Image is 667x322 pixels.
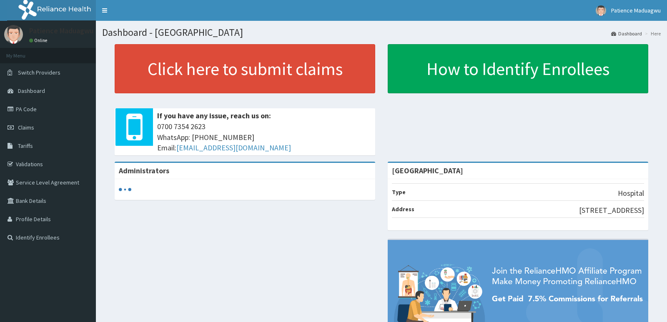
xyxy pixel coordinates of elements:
span: Dashboard [18,87,45,95]
img: User Image [596,5,606,16]
b: Address [392,205,414,213]
li: Here [643,30,661,37]
a: How to Identify Enrollees [388,44,648,93]
img: User Image [4,25,23,44]
h1: Dashboard - [GEOGRAPHIC_DATA] [102,27,661,38]
a: Online [29,37,49,43]
span: Switch Providers [18,69,60,76]
b: If you have any issue, reach us on: [157,111,271,120]
span: Claims [18,124,34,131]
p: [STREET_ADDRESS] [579,205,644,216]
svg: audio-loading [119,183,131,196]
a: [EMAIL_ADDRESS][DOMAIN_NAME] [176,143,291,152]
p: Hospital [618,188,644,199]
p: Patience Maduagwu [29,27,93,35]
strong: [GEOGRAPHIC_DATA] [392,166,463,175]
b: Type [392,188,406,196]
span: Patience Maduagwu [611,7,661,14]
a: Dashboard [611,30,642,37]
span: Tariffs [18,142,33,150]
span: 0700 7354 2623 WhatsApp: [PHONE_NUMBER] Email: [157,121,371,153]
a: Click here to submit claims [115,44,375,93]
b: Administrators [119,166,169,175]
